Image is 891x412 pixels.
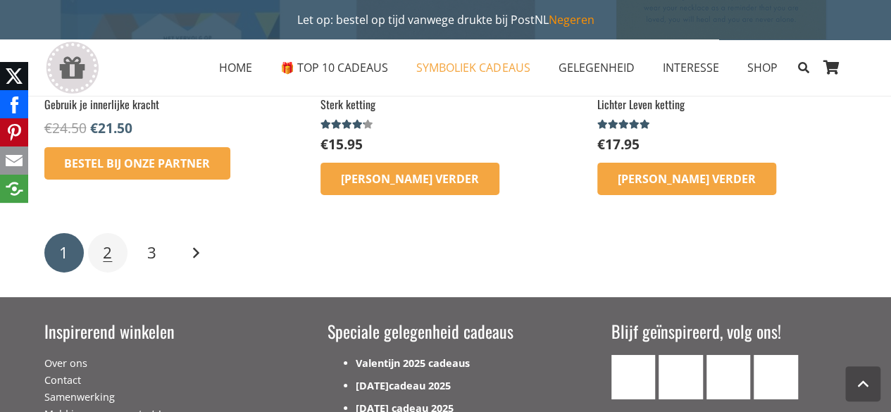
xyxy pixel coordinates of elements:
a: INTERESSEINTERESSE Menu [648,50,733,85]
span: SHOP [747,60,777,75]
span: INTERESSE [662,60,718,75]
h2: Gebruik je innerlijke kracht [44,96,294,112]
a: cadeau 2025 [389,379,451,392]
span: Gewaardeerd uit 5 [320,119,363,130]
a: 🎁 TOP 10 CADEAUS🎁 TOP 10 CADEAUS Menu [266,50,402,85]
a: Pinterest [754,355,798,399]
a: Over ons [44,356,87,370]
div: Gewaardeerd 4.00 uit 5 [320,119,375,130]
span: 2 [103,242,112,263]
h2: Sterk ketting [320,96,570,112]
a: [DATE] [356,379,389,392]
bdi: 24.50 [44,118,87,137]
span: 3 [147,242,156,263]
bdi: 21.50 [90,118,132,137]
a: GELEGENHEIDGELEGENHEID Menu [544,50,648,85]
h3: Speciale gelegenheid cadeaus [328,320,563,344]
bdi: 17.95 [597,135,640,154]
a: Pagina 2 [88,233,127,273]
a: Facebook [659,355,703,399]
a: Lees meer over “Sterk ketting” [320,163,499,195]
a: Lees meer over “Lichter Leven ketting” [597,163,776,195]
a: gift-box-icon-grey-inspirerendwinkelen [44,42,100,94]
h3: Blijf geïnspireerd, volg ons! [611,320,847,344]
h3: Inspirerend winkelen [44,320,280,344]
a: SYMBOLIEK CADEAUSSYMBOLIEK CADEAUS Menu [402,50,544,85]
span: € [597,135,605,154]
a: Terug naar top [845,366,880,401]
a: E-mail [611,355,656,399]
a: Winkelwagen [816,39,847,96]
a: Instagram [706,355,751,399]
a: HOMEHOME Menu [205,50,266,85]
a: Contact [44,373,81,387]
a: Valentijn 2025 cadeaus [356,356,470,370]
a: Pagina 3 [132,233,171,273]
span: € [320,135,328,154]
bdi: 15.95 [320,135,363,154]
span: € [90,118,98,137]
a: Volgende [176,233,216,273]
span: GELEGENHEID [558,60,634,75]
span: 1 [59,242,68,263]
a: Zoeken [791,50,816,85]
span: Gewaardeerd uit 5 [597,119,649,130]
span: HOME [219,60,252,75]
span: 🎁 TOP 10 CADEAUS [280,60,388,75]
nav: Berichten paginering [44,231,847,275]
div: Gewaardeerd 4.83 uit 5 [597,119,652,130]
a: Samenwerking [44,390,115,404]
a: SHOPSHOP Menu [733,50,791,85]
h2: Lichter Leven ketting [597,96,847,112]
a: Bestel bij onze Partner [44,147,231,180]
span: SYMBOLIEK CADEAUS [416,60,530,75]
span: € [44,118,52,137]
span: Pagina 1 [44,233,84,273]
a: Negeren [549,12,594,27]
